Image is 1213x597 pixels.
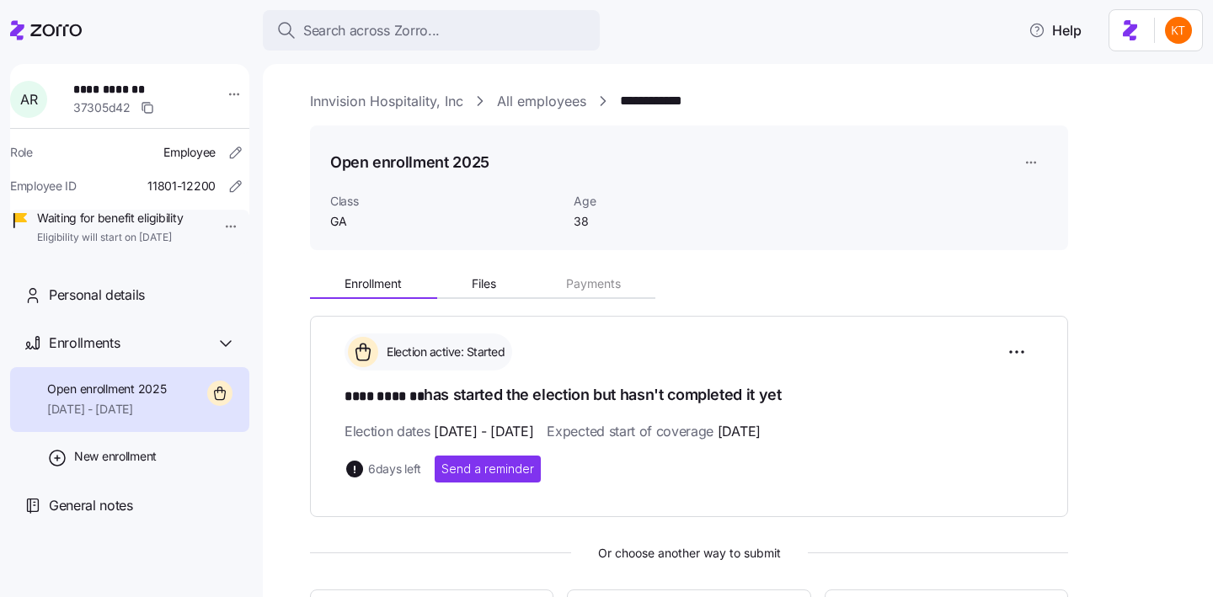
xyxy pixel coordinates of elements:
[49,285,145,306] span: Personal details
[434,421,533,442] span: [DATE] - [DATE]
[718,421,761,442] span: [DATE]
[574,193,743,210] span: Age
[1165,17,1192,44] img: aad2ddc74cf02b1998d54877cdc71599
[330,152,489,173] h1: Open enrollment 2025
[441,461,534,477] span: Send a reminder
[37,210,183,227] span: Waiting for benefit eligibility
[472,278,496,290] span: Files
[345,278,402,290] span: Enrollment
[435,456,541,482] button: Send a reminder
[49,333,120,354] span: Enrollments
[345,421,533,442] span: Election dates
[310,544,1068,562] span: Or choose another way to submit
[263,10,600,51] button: Search across Zorro...
[330,193,560,210] span: Class
[10,144,33,161] span: Role
[10,178,77,195] span: Employee ID
[547,421,760,442] span: Expected start of coverage
[20,93,37,106] span: A R
[1015,13,1095,47] button: Help
[147,178,216,195] span: 11801-12200
[382,344,505,360] span: Election active: Started
[368,461,421,477] span: 6 days left
[310,91,463,112] a: Innvision Hospitality, Inc
[37,231,183,245] span: Eligibility will start on [DATE]
[345,384,1034,408] h1: has started the election but hasn't completed it yet
[574,213,743,230] span: 38
[73,99,131,116] span: 37305d42
[47,381,166,397] span: Open enrollment 2025
[163,144,216,161] span: Employee
[49,495,133,516] span: General notes
[303,20,440,41] span: Search across Zorro...
[497,91,586,112] a: All employees
[330,213,560,230] span: GA
[74,448,157,465] span: New enrollment
[566,278,621,290] span: Payments
[47,401,166,418] span: [DATE] - [DATE]
[1029,20,1082,40] span: Help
